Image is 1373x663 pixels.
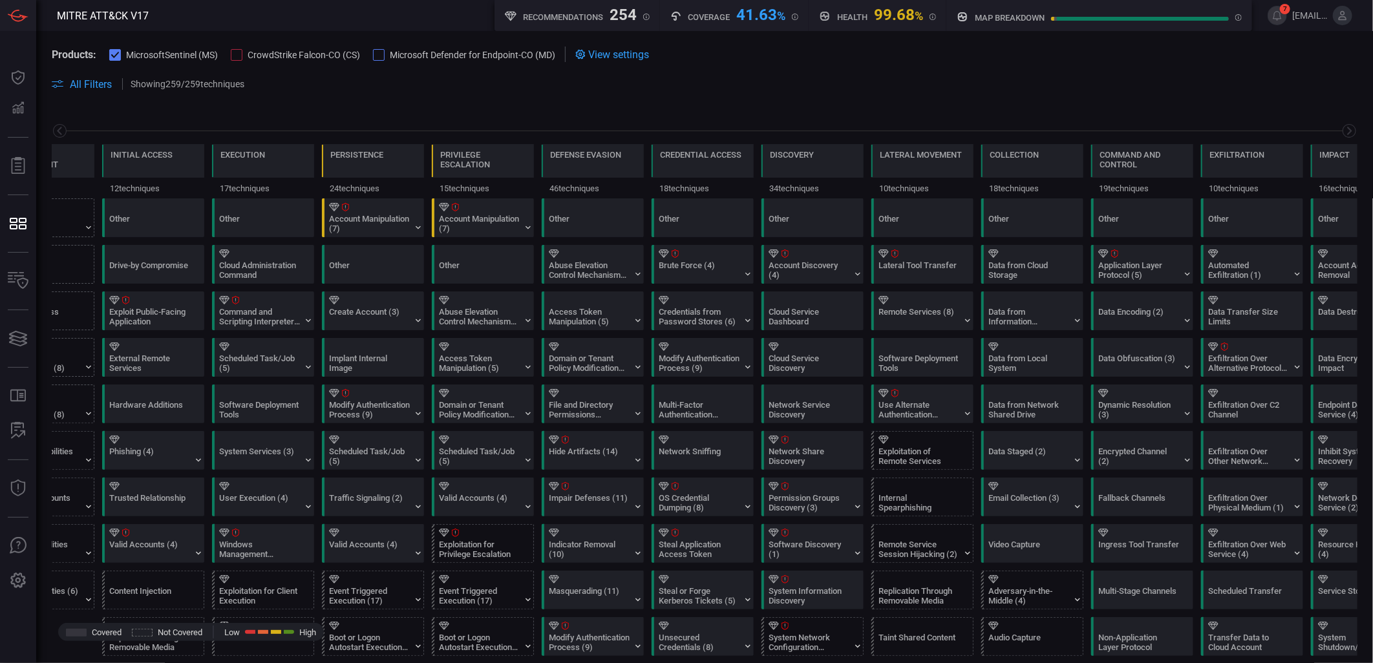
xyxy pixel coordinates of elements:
div: T1213: Data from Information Repositories [981,291,1083,330]
div: Brute Force (4) [659,260,740,280]
div: TA0010: Exfiltration [1201,144,1303,198]
div: Other [981,198,1083,237]
div: Data Staged (2) [988,447,1069,466]
div: T1021: Remote Services [871,291,974,330]
div: T1189: Drive-by Compromise [102,245,204,284]
div: T1566: Phishing [102,431,204,470]
span: MITRE ATT&CK V17 [57,10,149,22]
div: Abuse Elevation Control Mechanism (6) [549,260,630,280]
div: T1052: Exfiltration Over Physical Medium [1201,478,1303,516]
div: Other [549,214,630,233]
div: Scheduled Task/Job (5) [439,447,520,466]
div: T1132: Data Encoding [1091,291,1193,330]
div: Discovery [770,150,814,160]
div: T1011: Exfiltration Over Other Network Medium [1201,431,1303,470]
div: T1555: Credentials from Password Stores [652,291,754,330]
h5: Recommendations [523,12,603,22]
div: T1070: Indicator Removal [542,524,644,563]
div: T1016: System Network Configuration Discovery [761,617,864,656]
div: Other [652,198,754,237]
div: T1046: Network Service Discovery [761,384,864,423]
div: T1518: Software Discovery [761,524,864,563]
div: Network Service Discovery [769,400,849,419]
div: Create Account (3) [329,307,410,326]
div: T1659: Content Injection (Not covered) [102,571,204,609]
div: T1104: Multi-Stage Channels [1091,571,1193,609]
div: Multi-Factor Authentication Request Generation [659,400,740,419]
div: Software Discovery (1) [769,540,849,559]
div: Event Triggered Execution (17) [329,586,410,605]
div: Network Share Discovery [769,447,849,466]
button: Ask Us A Question [3,531,34,562]
div: T1095: Non-Application Layer Protocol [1091,617,1193,656]
button: ALERT ANALYSIS [3,416,34,447]
div: Execution [220,150,265,160]
div: T1200: Hardware Additions [102,384,204,423]
div: Valid Accounts (4) [439,493,520,512]
div: Other [769,214,849,233]
div: Content Injection [109,586,190,605]
div: T1548: Abuse Elevation Control Mechanism [542,245,644,284]
div: Use Alternate Authentication Material (4) [878,400,959,419]
div: Application Layer Protocol (5) [1098,260,1179,280]
div: Exploitation for Client Execution [219,586,300,605]
div: Command and Control [1100,150,1185,169]
div: External Remote Services [109,353,190,373]
div: T1205: Traffic Signaling [322,478,424,516]
button: Reports [3,151,34,182]
div: Modify Authentication Process (9) [329,400,410,419]
div: Windows Management Instrumentation [219,540,300,559]
div: T1110: Brute Force [652,245,754,284]
div: Exfiltration Over Other Network Medium (1) [1208,447,1289,466]
div: T1098: Account Manipulation [432,198,534,237]
div: User Execution (4) [219,493,300,512]
div: T1003: OS Credential Dumping [652,478,754,516]
div: 19 techniques [1091,178,1193,198]
div: Data from Network Shared Drive [988,400,1069,419]
span: CrowdStrike Falcon-CO (CS) [248,50,360,60]
div: Other [439,260,520,280]
div: T1534: Internal Spearphishing (Not covered) [871,478,974,516]
div: TA0003: Persistence [322,144,424,198]
div: Video Capture [988,540,1069,559]
div: TA0011: Command and Control [1091,144,1193,198]
div: T1080: Taint Shared Content (Not covered) [871,617,974,656]
div: T1114: Email Collection [981,478,1083,516]
div: Software Deployment Tools [219,400,300,419]
div: T1008: Fallback Channels [1091,478,1193,516]
div: Phishing (4) [109,447,190,466]
div: Data Encoding (2) [1098,307,1179,326]
div: T1072: Software Deployment Tools [212,384,314,423]
div: 17 techniques [212,178,314,198]
div: T1203: Exploitation for Client Execution [212,571,314,609]
div: T1005: Data from Local System [981,338,1083,377]
button: Preferences [3,565,34,596]
div: T1563: Remote Service Session Hijacking (Not covered) [871,524,974,563]
span: All Filters [70,78,112,90]
div: T1098: Account Manipulation [322,198,424,237]
div: TA0004: Privilege Escalation [432,144,534,198]
div: Hardware Additions [109,400,190,419]
div: T1074: Data Staged [981,431,1083,470]
div: T1059: Command and Scripting Interpreter [212,291,314,330]
button: Rule Catalog [3,381,34,412]
div: Domain or Tenant Policy Modification (2) [549,353,630,373]
div: T1526: Cloud Service Discovery [761,338,864,377]
span: [EMAIL_ADDRESS][DOMAIN_NAME] [1292,10,1328,21]
div: TA0007: Discovery [761,144,864,198]
div: Implant Internal Image [329,353,410,373]
div: T1048: Exfiltration Over Alternative Protocol [1201,338,1303,377]
div: Valid Accounts (4) [109,540,190,559]
div: Exploit Public-Facing Application [109,307,190,326]
div: Other [1098,214,1179,233]
div: T1568: Dynamic Resolution [1091,384,1193,423]
div: 254 [610,6,637,21]
div: T1648: Serverless Execution [212,617,314,656]
div: Account Manipulation (7) [329,214,410,233]
div: Exfiltration Over Web Service (4) [1208,540,1289,559]
div: Privilege Escalation [440,150,526,169]
div: Other [109,214,190,233]
h5: Health [837,12,867,22]
span: Products: [52,48,96,61]
div: T1547: Boot or Logon Autostart Execution [432,617,534,656]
